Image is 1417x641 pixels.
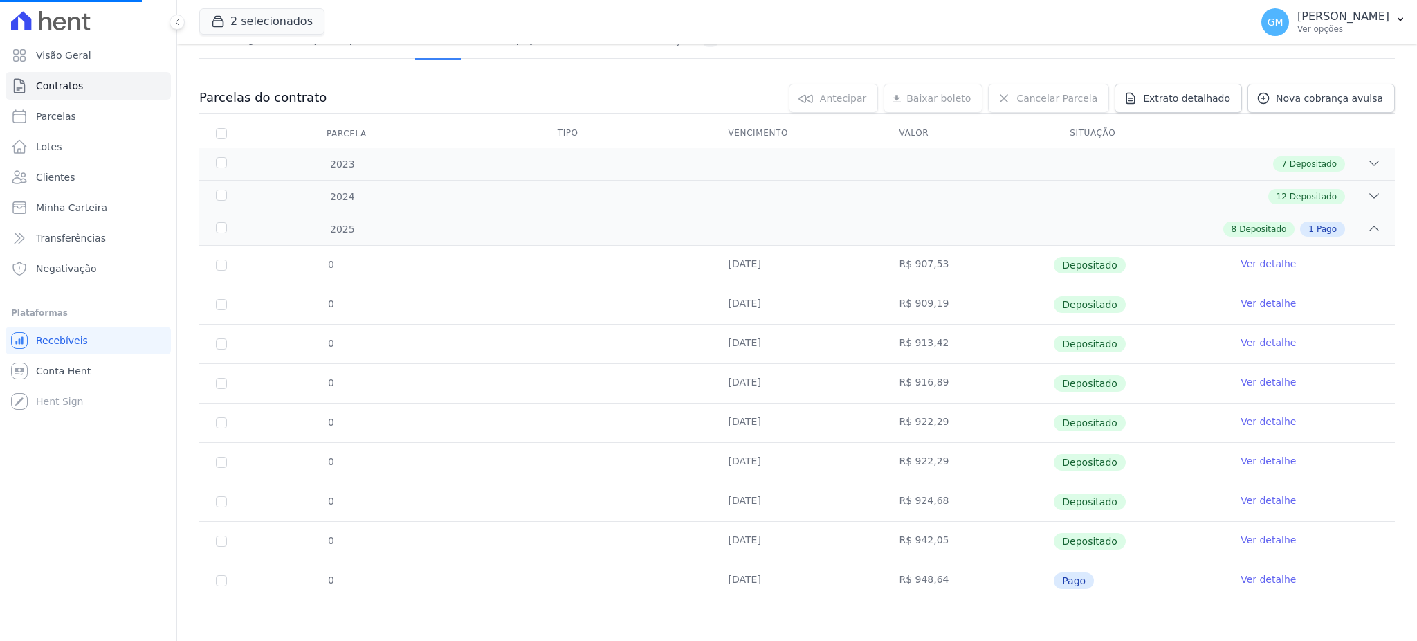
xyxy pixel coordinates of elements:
input: Só é possível selecionar pagamentos em aberto [216,536,227,547]
a: Conta Hent [6,357,171,385]
td: [DATE] [712,522,883,561]
a: Ver detalhe [1241,533,1296,547]
a: Ver detalhe [1241,257,1296,271]
span: 12 [1277,190,1287,203]
td: R$ 948,64 [882,561,1053,600]
td: [DATE] [712,482,883,521]
th: Situação [1053,119,1224,148]
th: Vencimento [712,119,883,148]
span: GM [1268,17,1283,27]
td: [DATE] [712,364,883,403]
span: Depositado [1054,296,1126,313]
span: 0 [327,377,334,388]
span: Depositado [1054,336,1126,352]
h3: Parcelas do contrato [199,89,327,106]
input: Só é possível selecionar pagamentos em aberto [216,457,227,468]
td: [DATE] [712,404,883,442]
span: Negativação [36,262,97,276]
span: Depositado [1054,494,1126,510]
span: Clientes [36,170,75,184]
a: Ver detalhe [1241,375,1296,389]
span: Lotes [36,140,62,154]
td: [DATE] [712,285,883,324]
span: 8 [1232,223,1237,235]
div: Plataformas [11,305,165,321]
a: Ver detalhe [1241,494,1296,507]
span: Nova cobrança avulsa [1276,91,1383,105]
a: Clientes [6,163,171,191]
a: Lotes [6,133,171,161]
button: 2 selecionados [199,8,324,35]
td: R$ 922,29 [882,443,1053,482]
input: Só é possível selecionar pagamentos em aberto [216,575,227,586]
span: 2023 [329,157,355,172]
span: Visão Geral [36,48,91,62]
a: Ver detalhe [1241,572,1296,586]
button: GM [PERSON_NAME] Ver opções [1250,3,1417,42]
span: 2024 [329,190,355,204]
span: Depositado [1290,190,1337,203]
span: Conta Hent [36,364,91,378]
span: Depositado [1054,454,1126,471]
div: Parcela [310,120,383,147]
input: Só é possível selecionar pagamentos em aberto [216,496,227,507]
span: Depositado [1054,415,1126,431]
input: Só é possível selecionar pagamentos em aberto [216,299,227,310]
td: [DATE] [712,246,883,285]
th: Valor [882,119,1053,148]
td: R$ 922,29 [882,404,1053,442]
span: Minha Carteira [36,201,107,215]
td: R$ 907,53 [882,246,1053,285]
a: Ver detalhe [1241,415,1296,428]
span: Depositado [1054,257,1126,273]
a: Nova cobrança avulsa [1247,84,1395,113]
a: Minha Carteira [6,194,171,222]
a: Extrato detalhado [1115,84,1242,113]
td: R$ 924,68 [882,482,1053,521]
span: 0 [327,535,334,546]
a: Transferências [6,224,171,252]
a: Visão Geral [6,42,171,69]
span: Extrato detalhado [1143,91,1230,105]
span: Parcelas [36,109,76,123]
a: Parcelas [6,102,171,130]
span: Depositado [1290,158,1337,170]
p: [PERSON_NAME] [1297,10,1389,24]
input: Só é possível selecionar pagamentos em aberto [216,338,227,350]
a: Contratos [6,72,171,100]
span: 0 [327,456,334,467]
a: Ver detalhe [1241,336,1296,350]
span: Recebíveis [36,334,88,347]
td: R$ 942,05 [882,522,1053,561]
span: Depositado [1054,533,1126,550]
span: 7 [1281,158,1287,170]
span: 2025 [329,222,355,237]
p: Ver opções [1297,24,1389,35]
span: 0 [327,298,334,309]
td: R$ 913,42 [882,325,1053,363]
a: Ver detalhe [1241,296,1296,310]
span: Depositado [1054,375,1126,392]
a: Ver detalhe [1241,454,1296,468]
td: [DATE] [712,443,883,482]
input: Só é possível selecionar pagamentos em aberto [216,417,227,428]
td: [DATE] [712,561,883,600]
td: R$ 909,19 [882,285,1053,324]
span: 0 [327,259,334,270]
span: 0 [327,417,334,428]
span: 1 [1308,223,1314,235]
span: 0 [327,496,334,507]
span: Depositado [1239,223,1286,235]
span: Pago [1054,572,1094,589]
td: R$ 916,89 [882,364,1053,403]
td: [DATE] [712,325,883,363]
th: Tipo [541,119,712,148]
a: Negativação [6,255,171,282]
span: Pago [1317,223,1337,235]
input: Só é possível selecionar pagamentos em aberto [216,260,227,271]
span: Contratos [36,79,83,93]
span: 0 [327,575,334,586]
input: Só é possível selecionar pagamentos em aberto [216,378,227,389]
a: Recebíveis [6,327,171,354]
span: 0 [327,338,334,349]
